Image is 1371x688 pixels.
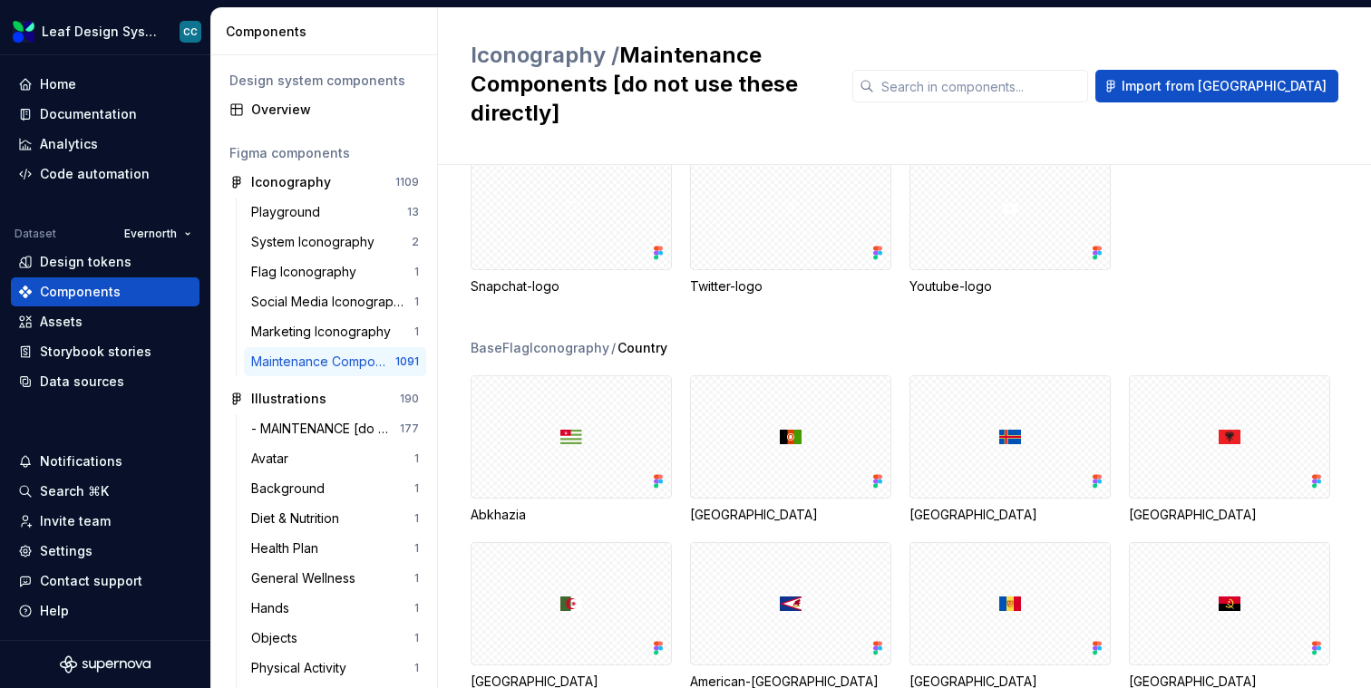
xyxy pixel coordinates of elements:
[229,144,419,162] div: Figma components
[244,198,427,227] a: Playground13
[414,571,419,586] div: 1
[40,343,151,361] div: Storybook stories
[11,130,199,159] a: Analytics
[244,228,427,257] a: System Iconography2
[40,135,98,153] div: Analytics
[407,205,419,219] div: 13
[414,661,419,675] div: 1
[400,392,419,406] div: 190
[11,70,199,99] a: Home
[11,247,199,276] a: Design tokens
[11,307,199,336] a: Assets
[251,659,354,677] div: Physical Activity
[909,147,1111,296] div: Youtube-logo
[690,375,891,524] div: [GEOGRAPHIC_DATA]
[11,447,199,476] button: Notifications
[395,175,419,189] div: 1109
[40,512,111,530] div: Invite team
[690,506,891,524] div: [GEOGRAPHIC_DATA]
[11,337,199,366] a: Storybook stories
[251,353,396,371] div: Maintenance Components [do not use these directly]
[40,283,121,301] div: Components
[13,21,34,43] img: 6e787e26-f4c0-4230-8924-624fe4a2d214.png
[11,507,199,536] a: Invite team
[40,105,137,123] div: Documentation
[244,654,426,683] a: Physical Activity1
[60,655,151,673] a: Supernova Logo
[11,160,199,189] a: Code automation
[244,257,427,286] a: Flag Iconography1
[244,287,427,316] a: Social Media Iconography1
[11,367,199,396] a: Data sources
[40,602,69,620] div: Help
[414,451,419,466] div: 1
[414,601,419,615] div: 1
[251,539,326,557] div: Health Plan
[1095,70,1338,102] button: Import from [GEOGRAPHIC_DATA]
[414,481,419,496] div: 1
[244,317,427,346] a: Marketing Iconography1
[471,375,672,524] div: Abkhazia
[229,72,419,90] div: Design system components
[244,504,426,533] a: Diet & Nutrition1
[251,323,398,341] div: Marketing Iconography
[40,253,131,271] div: Design tokens
[414,295,419,309] div: 1
[251,293,415,311] div: Social Media Iconography
[412,235,419,249] div: 2
[11,277,199,306] a: Components
[251,569,363,587] div: General Wellness
[251,420,400,438] div: - MAINTENANCE [do not use directly]
[909,277,1111,296] div: Youtube-logo
[244,414,426,443] a: - MAINTENANCE [do not use directly]177
[251,390,326,408] div: Illustrations
[909,506,1111,524] div: [GEOGRAPHIC_DATA]
[617,339,667,357] span: Country
[471,506,672,524] div: Abkhazia
[611,339,616,357] span: /
[40,165,150,183] div: Code automation
[244,347,427,376] a: Maintenance Components [do not use these directly]1091
[471,42,619,68] span: Iconography /
[874,70,1088,102] input: Search in components...
[11,537,199,566] a: Settings
[414,265,419,279] div: 1
[251,233,382,251] div: System Iconography
[222,168,426,197] a: Iconography1109
[251,509,346,528] div: Diet & Nutrition
[244,474,426,503] a: Background1
[4,12,207,51] button: Leaf Design SystemCC
[251,173,331,191] div: Iconography
[40,572,142,590] div: Contact support
[124,227,177,241] span: Evernorth
[183,24,198,39] div: CC
[40,313,83,331] div: Assets
[251,450,296,468] div: Avatar
[244,444,426,473] a: Avatar1
[226,23,430,41] div: Components
[414,511,419,526] div: 1
[414,541,419,556] div: 1
[414,631,419,645] div: 1
[395,354,419,369] div: 1091
[251,480,332,498] div: Background
[244,624,426,653] a: Objects1
[244,534,426,563] a: Health Plan1
[40,482,109,500] div: Search ⌘K
[11,567,199,596] button: Contact support
[471,277,672,296] div: Snapchat-logo
[40,452,122,470] div: Notifications
[414,325,419,339] div: 1
[251,599,297,617] div: Hands
[244,594,426,623] a: Hands1
[471,41,831,128] h2: Maintenance Components [do not use these directly]
[40,542,92,560] div: Settings
[251,263,364,281] div: Flag Iconography
[40,75,76,93] div: Home
[222,95,426,124] a: Overview
[471,147,672,296] div: Snapchat-logo
[11,100,199,129] a: Documentation
[909,375,1111,524] div: [GEOGRAPHIC_DATA]
[1129,375,1330,524] div: [GEOGRAPHIC_DATA]
[15,227,56,241] div: Dataset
